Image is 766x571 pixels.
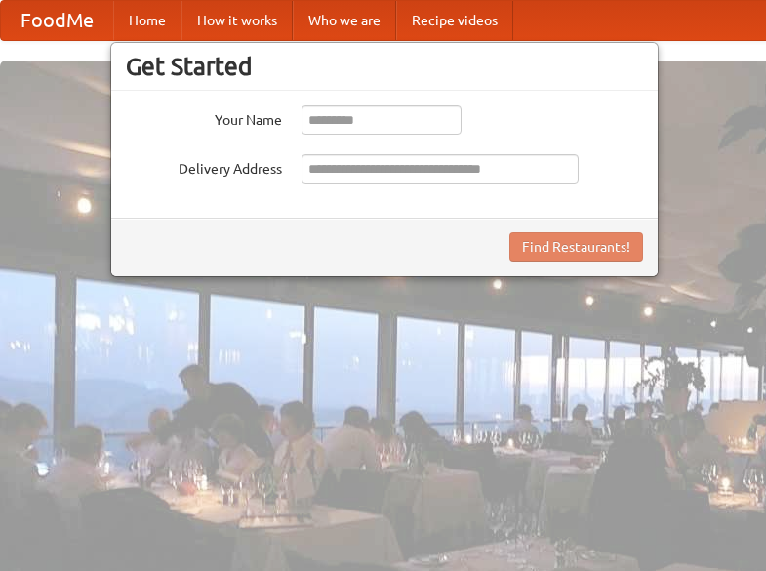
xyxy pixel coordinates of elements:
[181,1,293,40] a: How it works
[126,154,282,179] label: Delivery Address
[126,52,643,81] h3: Get Started
[113,1,181,40] a: Home
[509,232,643,262] button: Find Restaurants!
[126,105,282,130] label: Your Name
[293,1,396,40] a: Who we are
[396,1,513,40] a: Recipe videos
[1,1,113,40] a: FoodMe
